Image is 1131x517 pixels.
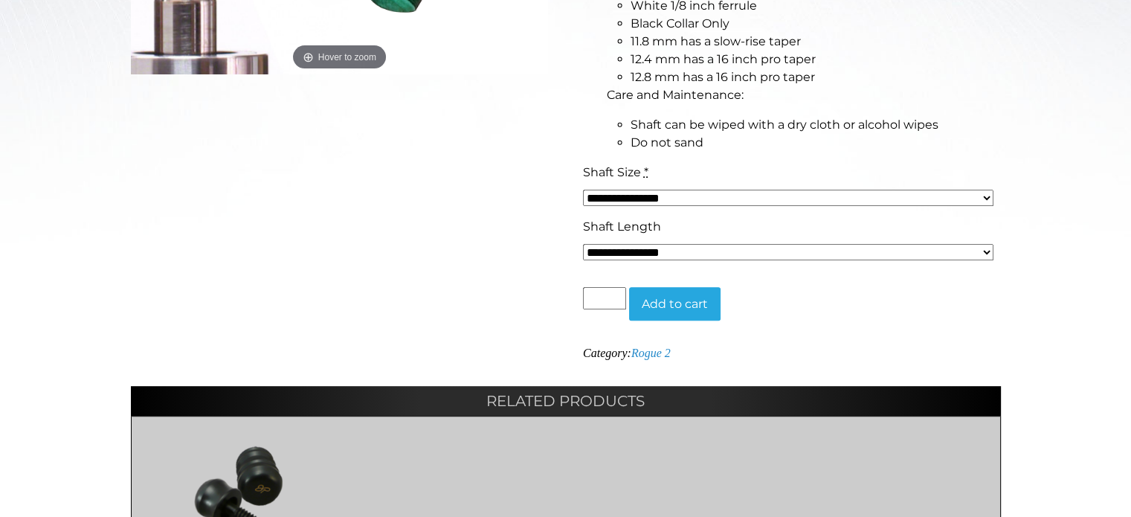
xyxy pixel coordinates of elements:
[631,118,938,132] span: Shaft can be wiped with a dry cloth or alcohol wipes
[583,287,626,309] input: Product quantity
[631,52,816,66] span: 12.4 mm has a 16 inch pro taper
[607,88,744,102] span: Care and Maintenance:
[631,135,703,150] span: Do not sand
[629,287,721,321] button: Add to cart
[631,70,815,84] span: 12.8 mm has a 16 inch pro taper
[631,34,801,48] span: 11.8 mm has a slow-rise taper
[631,347,671,359] a: Rogue 2
[131,386,1001,416] h2: Related products
[631,16,729,30] span: Black Collar Only
[583,347,671,359] span: Category:
[644,165,648,179] abbr: required
[583,165,641,179] span: Shaft Size
[583,219,661,234] span: Shaft Length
